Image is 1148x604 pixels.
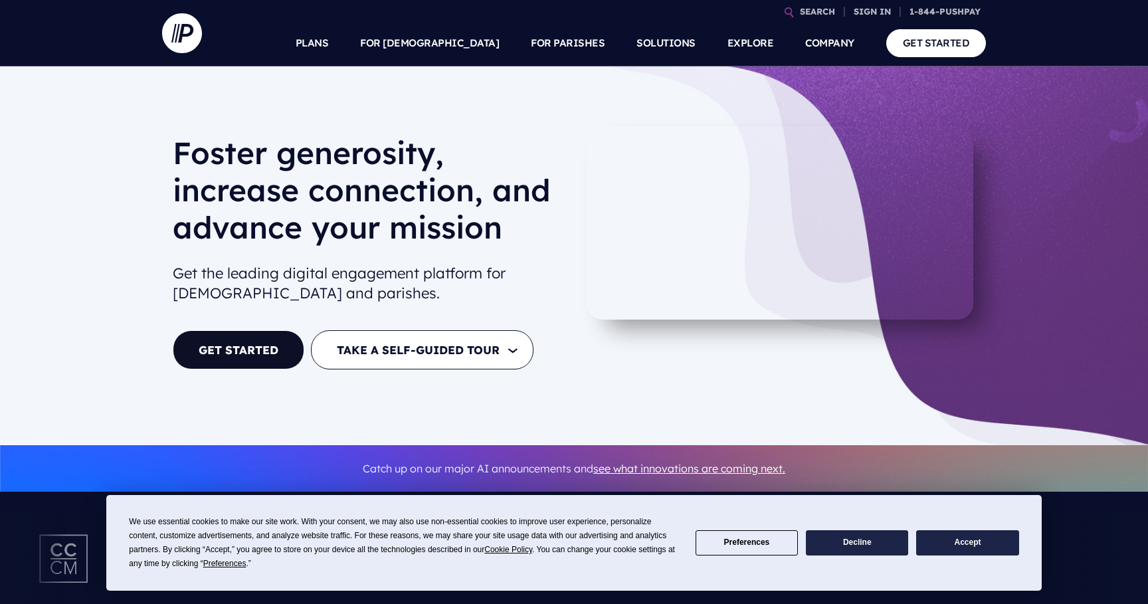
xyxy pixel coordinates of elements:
[916,530,1018,556] button: Accept
[311,330,533,369] button: TAKE A SELF-GUIDED TOUR
[696,530,798,556] button: Preferences
[806,530,908,556] button: Decline
[593,462,785,475] a: see what innovations are coming next.
[636,20,696,66] a: SOLUTIONS
[203,559,246,568] span: Preferences
[173,134,563,256] h1: Foster generosity, increase connection, and advance your mission
[173,258,563,310] h2: Get the leading digital engagement platform for [DEMOGRAPHIC_DATA] and parishes.
[360,20,499,66] a: FOR [DEMOGRAPHIC_DATA]
[129,515,679,571] div: We use essential cookies to make our site work. With your consent, we may also use non-essential ...
[886,29,987,56] a: GET STARTED
[727,20,774,66] a: EXPLORE
[805,20,854,66] a: COMPANY
[296,20,329,66] a: PLANS
[531,20,605,66] a: FOR PARISHES
[106,495,1042,591] div: Cookie Consent Prompt
[484,545,532,554] span: Cookie Policy
[173,330,304,369] a: GET STARTED
[173,454,975,484] p: Catch up on our major AI announcements and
